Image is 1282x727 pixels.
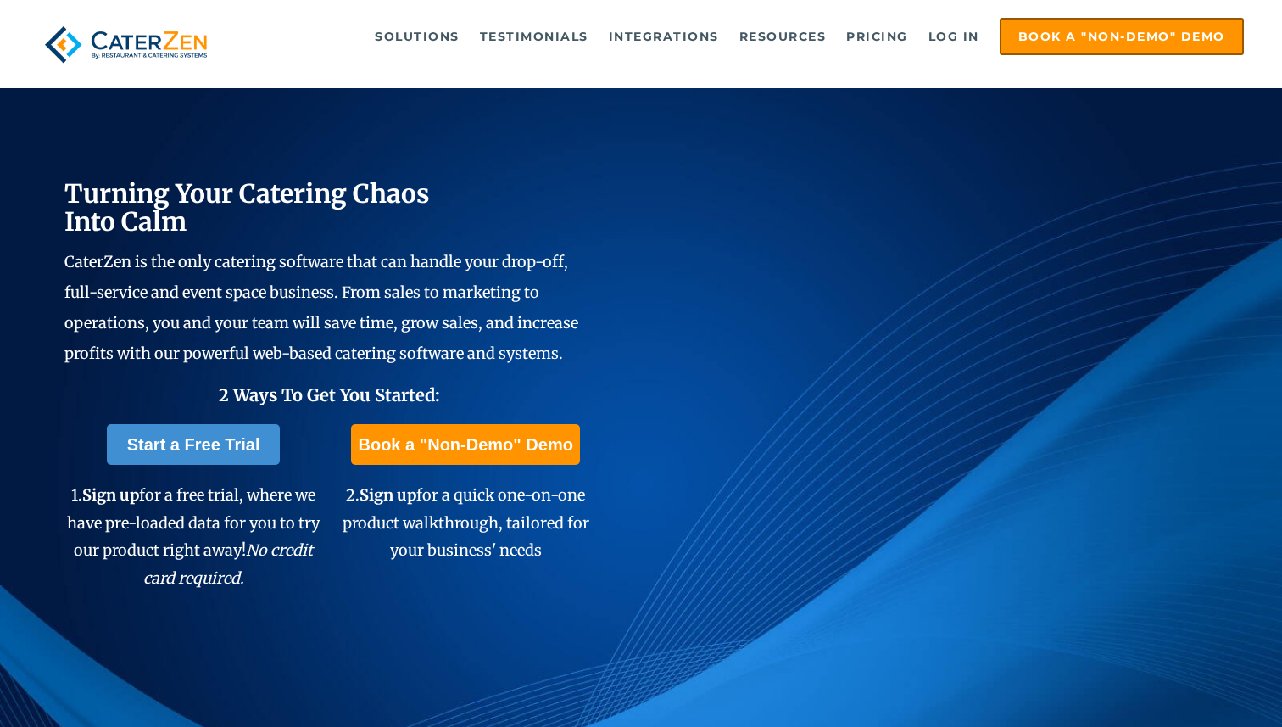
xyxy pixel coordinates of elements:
[67,485,320,587] span: 1. for a free trial, where we have pre-loaded data for you to try our product right away!
[219,384,440,405] span: 2 Ways To Get You Started:
[107,424,281,465] a: Start a Free Trial
[600,20,727,53] a: Integrations
[731,20,835,53] a: Resources
[360,485,416,505] span: Sign up
[1000,18,1244,55] a: Book a "Non-Demo" Demo
[366,20,468,53] a: Solutions
[64,252,578,363] span: CaterZen is the only catering software that can handle your drop-off, full-service and event spac...
[343,485,589,560] span: 2. for a quick one-on-one product walkthrough, tailored for your business' needs
[471,20,597,53] a: Testimonials
[920,20,988,53] a: Log in
[143,540,314,587] em: No credit card required.
[838,20,917,53] a: Pricing
[38,18,214,71] img: caterzen
[244,18,1243,55] div: Navigation Menu
[351,424,579,465] a: Book a "Non-Demo" Demo
[82,485,139,505] span: Sign up
[64,177,430,238] span: Turning Your Catering Chaos Into Calm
